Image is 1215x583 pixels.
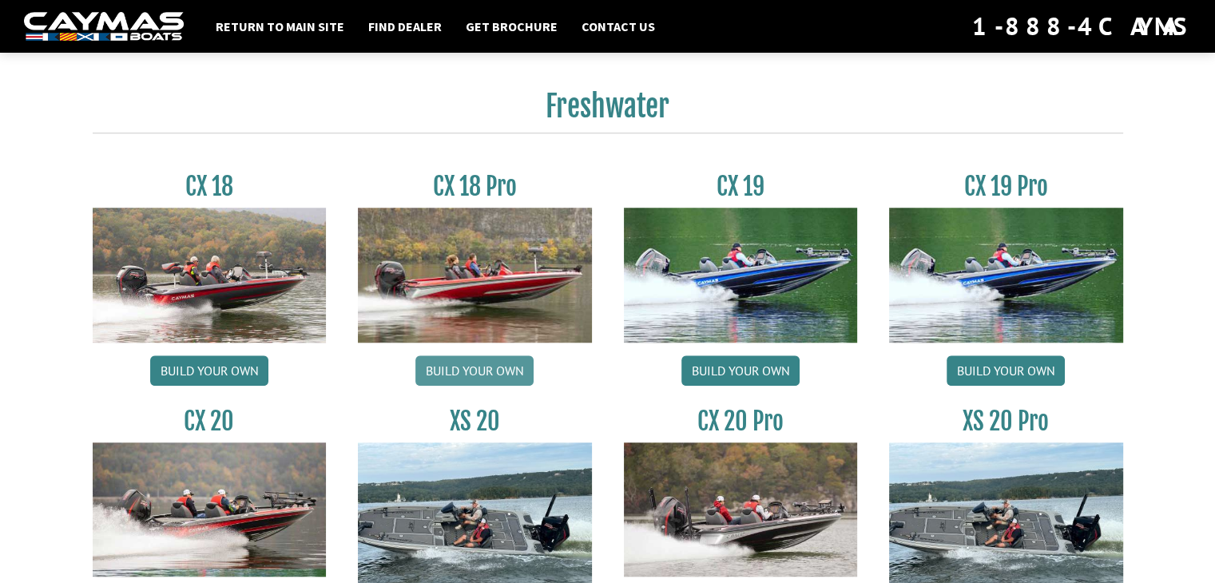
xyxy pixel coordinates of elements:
h3: CX 18 Pro [358,172,592,201]
div: 1-888-4CAYMAS [972,9,1191,44]
a: Contact Us [574,16,663,37]
h3: XS 20 [358,407,592,436]
h3: CX 18 [93,172,327,201]
img: CX19_thumbnail.jpg [624,208,858,342]
h2: Freshwater [93,89,1123,133]
a: Return to main site [208,16,352,37]
h3: CX 20 [93,407,327,436]
h3: CX 19 Pro [889,172,1123,201]
h3: XS 20 Pro [889,407,1123,436]
a: Build your own [415,355,534,386]
img: CX-20Pro_thumbnail.jpg [624,442,858,577]
a: Find Dealer [360,16,450,37]
a: Build your own [947,355,1065,386]
a: Build your own [150,355,268,386]
h3: CX 20 Pro [624,407,858,436]
a: Build your own [681,355,800,386]
img: CX19_thumbnail.jpg [889,208,1123,342]
img: CX-18S_thumbnail.jpg [93,208,327,342]
img: CX-20_thumbnail.jpg [93,442,327,577]
a: Get Brochure [458,16,566,37]
h3: CX 19 [624,172,858,201]
img: white-logo-c9c8dbefe5ff5ceceb0f0178aa75bf4bb51f6bca0971e226c86eb53dfe498488.png [24,12,184,42]
img: CX-18SS_thumbnail.jpg [358,208,592,342]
